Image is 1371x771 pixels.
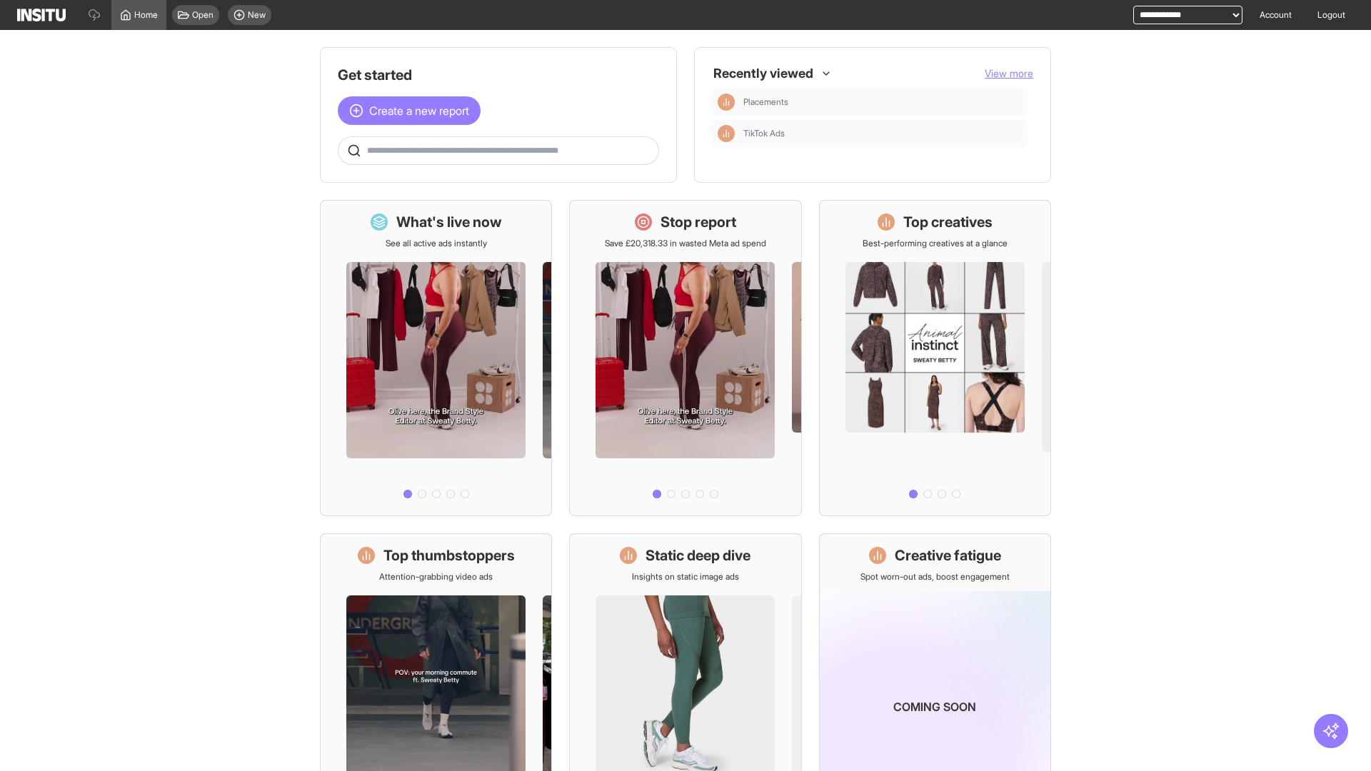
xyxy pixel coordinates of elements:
[320,200,552,516] a: What's live nowSee all active ads instantly
[379,571,493,583] p: Attention-grabbing video ads
[743,128,785,139] span: TikTok Ads
[192,9,214,21] span: Open
[369,102,469,119] span: Create a new report
[661,212,736,232] h1: Stop report
[386,238,487,249] p: See all active ads instantly
[718,125,735,142] div: Insights
[134,9,158,21] span: Home
[985,67,1033,79] span: View more
[605,238,766,249] p: Save £20,318.33 in wasted Meta ad spend
[743,128,1022,139] span: TikTok Ads
[569,200,801,516] a: Stop reportSave £20,318.33 in wasted Meta ad spend
[819,200,1051,516] a: Top creativesBest-performing creatives at a glance
[743,96,1022,108] span: Placements
[396,212,502,232] h1: What's live now
[338,65,659,85] h1: Get started
[632,571,739,583] p: Insights on static image ads
[646,545,750,565] h1: Static deep dive
[718,94,735,111] div: Insights
[903,212,993,232] h1: Top creatives
[863,238,1008,249] p: Best-performing creatives at a glance
[248,9,266,21] span: New
[985,66,1033,81] button: View more
[17,9,66,21] img: Logo
[383,545,515,565] h1: Top thumbstoppers
[338,96,481,125] button: Create a new report
[743,96,788,108] span: Placements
